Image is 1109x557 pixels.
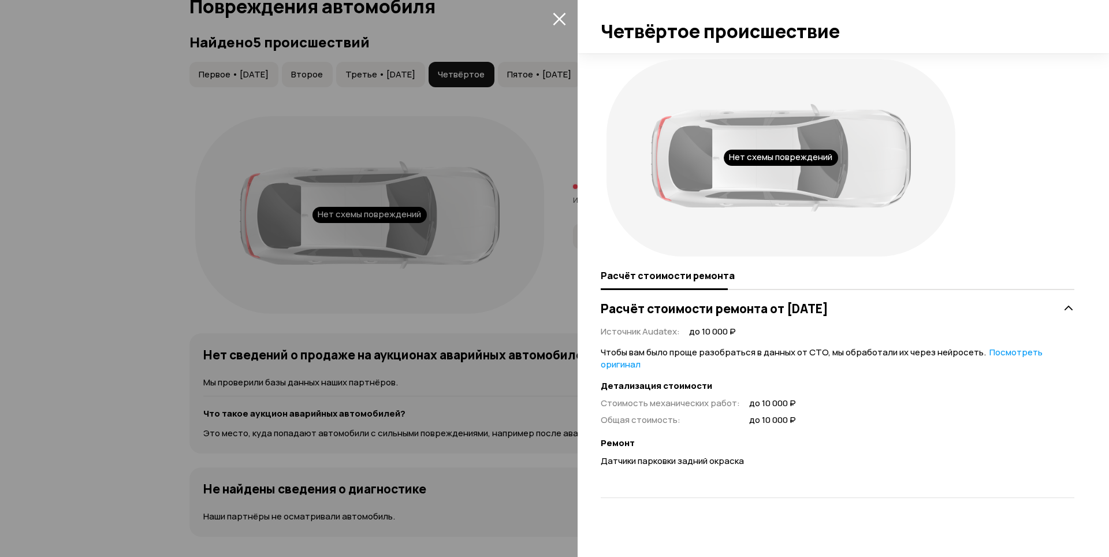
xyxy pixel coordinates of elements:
button: закрыть [550,9,568,28]
span: до 10 000 ₽ [689,326,736,338]
span: до 10 000 ₽ [749,414,796,426]
a: Посмотреть оригинал [601,346,1043,370]
span: до 10 000 ₽ [749,398,796,410]
div: Нет схемы повреждений [724,150,838,166]
strong: Ремонт [601,437,1074,450]
h3: Расчёт стоимости ремонта от [DATE] [601,301,828,316]
span: Расчёт стоимости ремонта [601,270,735,281]
span: Датчики парковки задний окраска [601,455,744,467]
span: Общая стоимость : [601,414,680,426]
span: Чтобы вам было проще разобраться в данных от СТО, мы обработали их через нейросеть. [601,346,1043,370]
span: Источник Audatex : [601,325,680,337]
strong: Детализация стоимости [601,380,1074,392]
span: Стоимость механических работ : [601,397,740,409]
